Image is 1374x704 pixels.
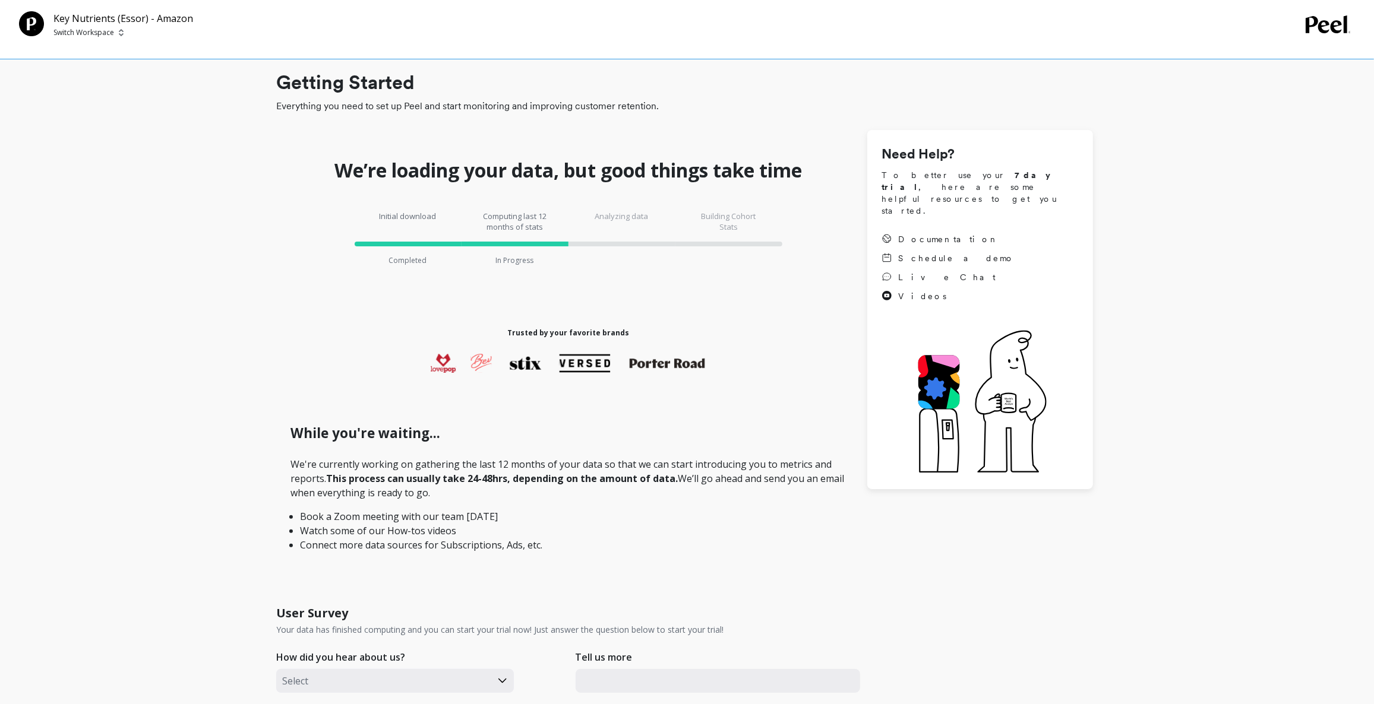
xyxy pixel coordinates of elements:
[53,11,193,26] p: Key Nutrients (Essor) - Amazon
[119,28,124,37] img: picker
[576,650,633,664] p: Tell us more
[898,252,1015,264] span: Schedule a demo
[276,99,1093,113] span: Everything you need to set up Peel and start monitoring and improving customer retention.
[882,252,1015,264] a: Schedule a demo
[882,233,1015,245] a: Documentation
[300,538,836,552] li: Connect more data sources for Subscriptions, Ads, etc.
[507,328,629,338] h1: Trusted by your favorite brands
[898,290,946,302] span: Videos
[300,509,836,524] li: Book a Zoom meeting with our team [DATE]
[586,211,658,232] p: Analyzing data
[882,144,1079,164] h1: Need Help?
[326,472,678,485] strong: This process can usually take 24-48hrs, depending on the amount of data.
[276,624,724,636] p: Your data has finished computing and you can start your trial now! Just answer the question below...
[372,211,444,232] p: Initial download
[496,256,534,265] p: In Progress
[389,256,427,265] p: Completed
[882,169,1079,217] span: To better use your , here are some helpful resources to get you started.
[898,233,999,245] span: Documentation
[479,211,551,232] p: Computing last 12 months of stats
[693,211,765,232] p: Building Cohort Stats
[276,650,405,664] p: How did you hear about us?
[290,457,846,552] p: We're currently working on gathering the last 12 months of your data so that we can start introdu...
[882,170,1060,192] strong: 7 day trial
[19,11,44,36] img: Team Profile
[53,28,114,37] p: Switch Workspace
[882,290,1015,302] a: Videos
[276,605,348,621] h1: User Survey
[276,68,1093,97] h1: Getting Started
[898,271,996,283] span: Live Chat
[300,524,836,538] li: Watch some of our How-tos videos
[334,158,802,182] h1: We’re loading your data, but good things take time
[290,423,846,443] h1: While you're waiting...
